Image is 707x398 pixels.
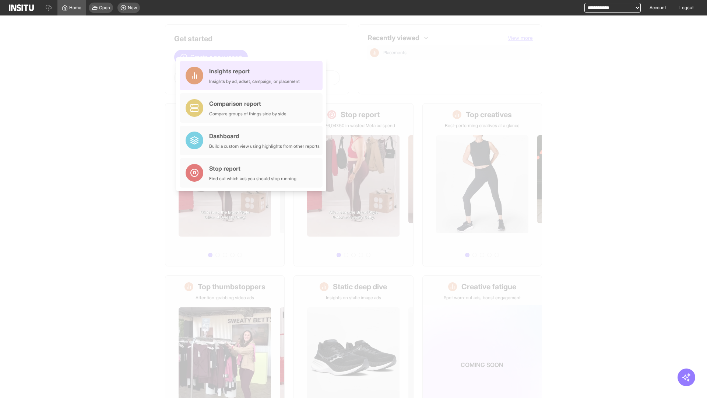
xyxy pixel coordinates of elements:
[209,164,296,173] div: Stop report
[209,111,286,117] div: Compare groups of things side by side
[9,4,34,11] img: Logo
[128,5,137,11] span: New
[69,5,81,11] span: Home
[209,143,320,149] div: Build a custom view using highlights from other reports
[99,5,110,11] span: Open
[209,78,300,84] div: Insights by ad, adset, campaign, or placement
[209,132,320,140] div: Dashboard
[209,176,296,182] div: Find out which ads you should stop running
[209,99,286,108] div: Comparison report
[209,67,300,76] div: Insights report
